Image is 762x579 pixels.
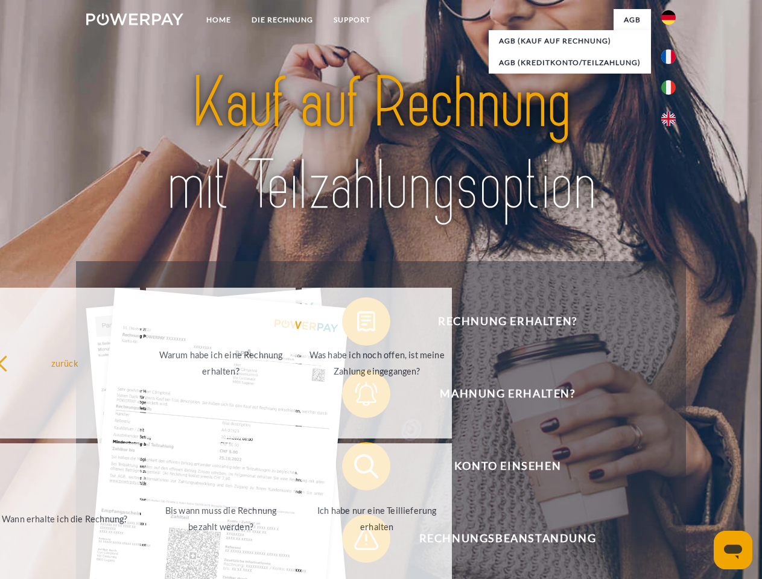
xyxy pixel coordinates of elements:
[115,58,647,231] img: title-powerpay_de.svg
[360,297,655,346] span: Rechnung erhalten?
[342,370,656,418] button: Mahnung erhalten?
[86,13,183,25] img: logo-powerpay-white.svg
[309,347,445,379] div: Was habe ich noch offen, ist meine Zahlung eingegangen?
[360,442,655,490] span: Konto einsehen
[360,514,655,563] span: Rechnungsbeanstandung
[342,514,656,563] button: Rechnungsbeanstandung
[661,112,676,126] img: en
[153,502,289,535] div: Bis wann muss die Rechnung bezahlt werden?
[489,52,651,74] a: AGB (Kreditkonto/Teilzahlung)
[153,347,289,379] div: Warum habe ich eine Rechnung erhalten?
[661,49,676,64] img: fr
[309,502,445,535] div: Ich habe nur eine Teillieferung erhalten
[489,30,651,52] a: AGB (Kauf auf Rechnung)
[323,9,381,31] a: SUPPORT
[661,10,676,25] img: de
[241,9,323,31] a: DIE RECHNUNG
[342,442,656,490] button: Konto einsehen
[714,531,752,569] iframe: Schaltfläche zum Öffnen des Messaging-Fensters
[342,297,656,346] button: Rechnung erhalten?
[196,9,241,31] a: Home
[302,288,452,438] a: Was habe ich noch offen, ist meine Zahlung eingegangen?
[614,9,651,31] a: agb
[661,80,676,95] img: it
[360,370,655,418] span: Mahnung erhalten?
